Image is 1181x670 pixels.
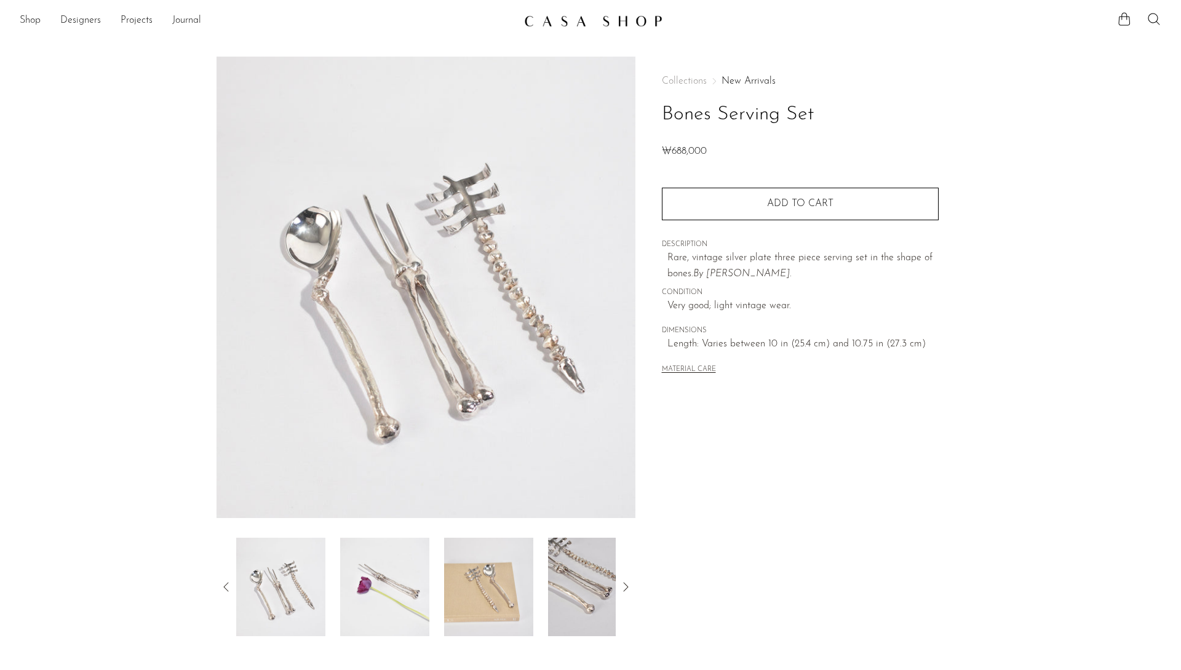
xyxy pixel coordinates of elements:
[172,13,201,29] a: Journal
[667,337,939,353] span: Length: Varies between 10 in (25.4 cm) and 10.75 in (27.3 cm)
[693,269,703,279] em: By
[662,146,707,156] span: ₩688,000
[340,538,429,636] img: Bones Serving Set
[662,365,716,375] button: MATERIAL CARE
[662,287,939,298] span: CONDITION
[767,199,833,209] span: Add to cart
[662,76,707,86] span: Collections
[662,239,939,250] span: DESCRIPTION
[662,188,939,220] button: Add to cart
[20,13,41,29] a: Shop
[722,76,776,86] a: New Arrivals
[20,10,514,31] ul: NEW HEADER MENU
[217,57,635,518] img: Bones Serving Set
[667,253,932,279] span: Rare, vintage silver plate three piece serving set in the shape of bones.
[236,538,325,636] img: Bones Serving Set
[548,538,637,636] img: Bones Serving Set
[662,99,939,130] h1: Bones Serving Set
[20,10,514,31] nav: Desktop navigation
[662,76,939,86] nav: Breadcrumbs
[60,13,101,29] a: Designers
[444,538,533,636] img: Bones Serving Set
[662,325,939,337] span: DIMENSIONS
[667,298,939,314] span: Very good; light vintage wear.
[706,269,790,279] em: [PERSON_NAME]
[121,13,153,29] a: Projects
[790,269,792,279] em: .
